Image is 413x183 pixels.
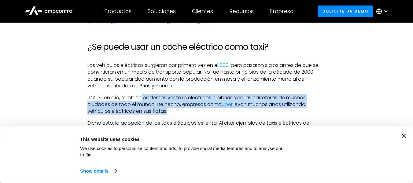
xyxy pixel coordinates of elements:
[270,8,293,15] div: Empresa
[318,5,373,17] a: Solicite un demo
[80,167,116,176] a: Show details
[303,134,390,152] button: Okay
[229,8,254,15] div: Recursos
[87,42,326,52] h2: ¿Se puede usar un coche eléctrico como taxi?
[148,8,176,15] div: Soluciones
[80,135,296,143] div: This website uses cookies
[218,62,229,69] a: 1800
[192,8,213,15] div: Clientes
[104,8,131,15] div: Productos
[87,120,326,154] p: Dicho esto, la adopción de los taxis eléctricos es lenta. Al citar ejemplos de taxis eléctricos d...
[87,94,326,115] p: [DATE] en día, también podemos ver taxis eléctricos e híbridos en las carreteras de muchas ciudad...
[80,146,282,157] span: We use cookies to personalise content and ads, to provide social media features and to analyse ou...
[401,134,406,138] button: Close banner
[87,62,326,90] p: Los vehículos eléctricos surgieron por primera vez en el , pero pasaron siglos antes de que se co...
[222,101,233,108] a: Uber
